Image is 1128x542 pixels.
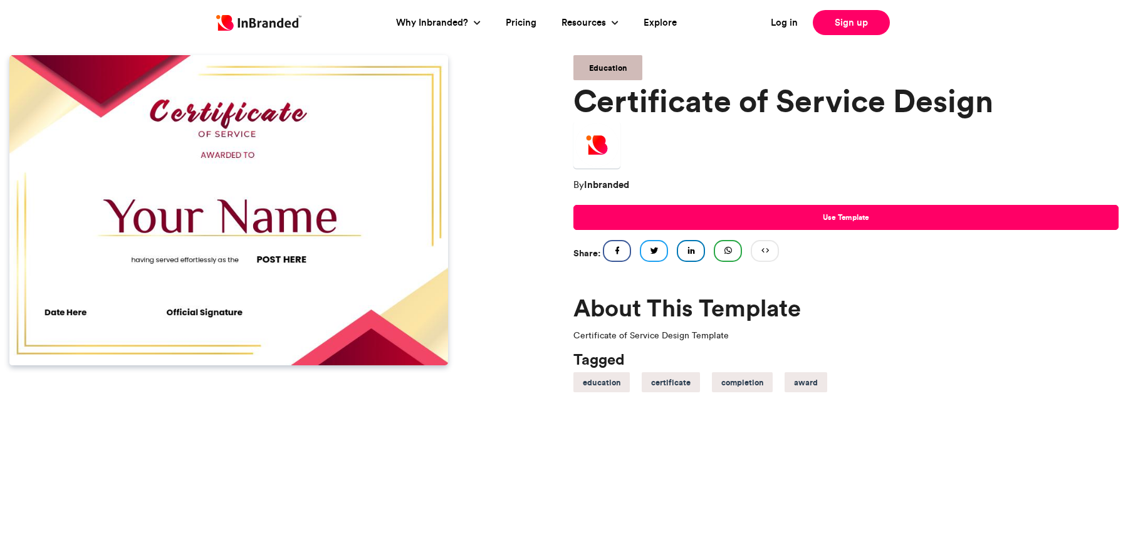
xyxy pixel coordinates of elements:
h2: About This Template [573,296,1119,319]
h5: certificate [651,374,691,390]
img: Inbranded [216,15,301,31]
p: By [573,175,1119,195]
div: Certificate of Service Design Template [573,329,1119,342]
a: certificate [642,372,700,392]
span: Use Template [823,212,869,223]
h4: Tagged [573,352,1119,367]
a: Education [573,55,642,80]
a: Pricing [506,16,536,30]
a: Share on WhatsApp [714,240,742,262]
strong: Inbranded [584,179,629,190]
a: Resources [561,16,609,30]
a: Log in [771,16,798,30]
img: Inbranded [573,122,620,169]
h5: award [794,374,818,390]
h5: completion [721,374,763,390]
h5: Education [589,60,627,76]
h1: Certificate of Service Design [573,85,1119,117]
a: completion [712,372,773,392]
a: Explore [644,16,677,30]
a: Why Inbranded? [396,16,471,30]
a: Sign up [813,10,890,35]
h5: education [583,374,620,390]
a: Share on Facebook [603,240,631,262]
img: Certificate of Service Design [9,55,448,365]
a: Use Template [573,205,1119,230]
a: award [785,372,827,392]
a: education [573,372,630,392]
a: Share on LinkedIn [677,240,705,262]
a: Share on Twitter [640,240,668,262]
h5: Share: [573,245,600,261]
